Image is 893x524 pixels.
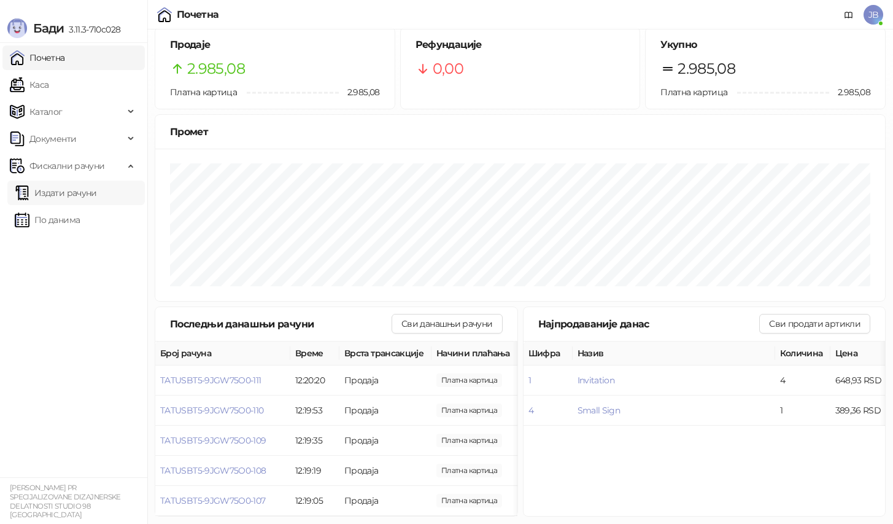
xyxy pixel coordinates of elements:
div: Промет [170,124,870,139]
td: 12:19:19 [290,456,339,486]
h5: Рефундације [416,37,625,52]
td: 12:20:20 [290,366,339,396]
div: Последњи данашњи рачуни [170,316,392,332]
div: Почетна [177,10,219,20]
span: Документи [29,127,76,151]
th: Време [290,342,339,366]
span: 2.985,08 [339,85,380,99]
th: Шифра [524,342,573,366]
button: Сви продати артикли [759,314,870,334]
span: 2.985,08 [678,57,735,80]
th: Назив [573,342,775,366]
button: 1 [528,375,531,386]
a: Документација [839,5,859,25]
td: 1 [775,396,830,426]
button: Invitation [578,375,615,386]
th: Врста трансакције [339,342,431,366]
div: Најпродаваније данас [538,316,760,332]
span: 389,36 [436,373,502,387]
th: Број рачуна [155,342,290,366]
td: 12:19:53 [290,396,339,426]
span: 648,93 [436,494,502,507]
button: Сви данашњи рачуни [392,314,502,334]
button: 4 [528,405,533,416]
h5: Продаје [170,37,380,52]
span: 648,93 [436,464,502,477]
a: Почетна [10,45,65,70]
span: Платна картица [660,87,727,98]
span: Фискални рачуни [29,154,104,178]
span: 648,93 [436,434,502,447]
td: 12:19:05 [290,486,339,516]
span: 0,00 [433,57,463,80]
button: TATUSBT5-9JGW75O0-111 [160,375,261,386]
h5: Укупно [660,37,870,52]
td: Продаја [339,366,431,396]
button: Small Sign [578,405,620,416]
span: Каталог [29,100,63,124]
span: JB [864,5,883,25]
button: TATUSBT5-9JGW75O0-107 [160,495,266,506]
button: TATUSBT5-9JGW75O0-109 [160,435,266,446]
small: [PERSON_NAME] PR SPECIJALIZOVANE DIZAJNERSKE DELATNOSTI STUDIO 98 [GEOGRAPHIC_DATA] [10,483,121,519]
button: TATUSBT5-9JGW75O0-110 [160,405,264,416]
td: 4 [775,366,830,396]
a: Издати рачуни [15,181,97,205]
span: Бади [33,21,64,36]
td: Продаја [339,486,431,516]
td: Продаја [339,396,431,426]
a: По данима [15,208,80,232]
img: Logo [7,18,27,38]
a: Каса [10,72,48,97]
th: Начини плаћања [431,342,554,366]
td: Продаја [339,426,431,456]
td: Продаја [339,456,431,486]
button: TATUSBT5-9JGW75O0-108 [160,465,266,476]
td: 12:19:35 [290,426,339,456]
span: 648,93 [436,404,502,417]
th: Количина [775,342,830,366]
span: 3.11.3-710c028 [64,24,120,35]
span: 2.985,08 [187,57,245,80]
span: Платна картица [170,87,237,98]
span: 2.985,08 [829,85,870,99]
